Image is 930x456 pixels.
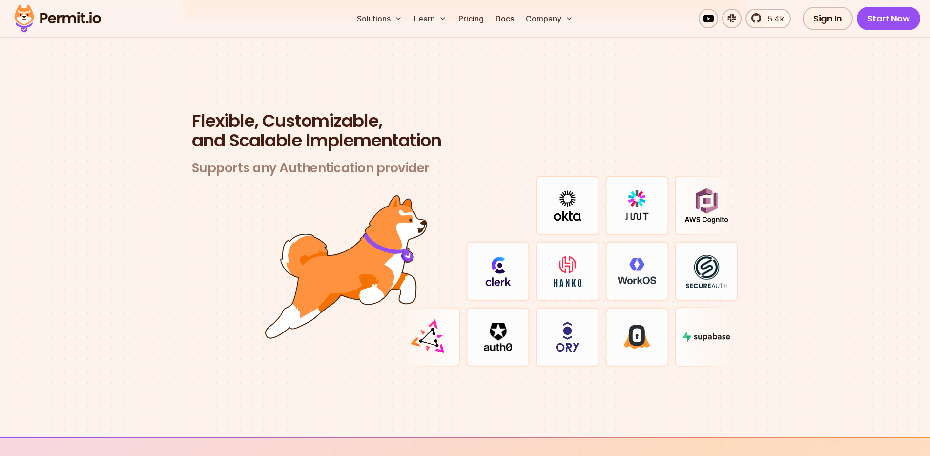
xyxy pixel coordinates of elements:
[762,13,784,24] span: 5.4k
[803,7,853,30] a: Sign In
[745,9,791,28] a: 5.4k
[455,9,488,28] a: Pricing
[410,9,451,28] button: Learn
[492,9,518,28] a: Docs
[192,111,739,150] h2: and Scalable Implementation
[192,111,739,131] span: Flexible, Customizable,
[857,7,921,30] a: Start Now
[10,2,105,35] img: Permit logo
[522,9,577,28] button: Company
[353,9,406,28] button: Solutions
[192,160,739,176] h3: Supports any Authentication provider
